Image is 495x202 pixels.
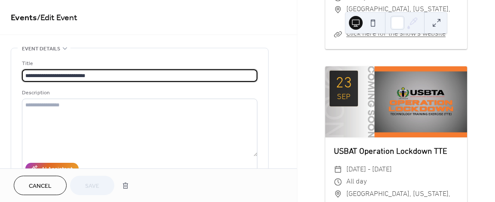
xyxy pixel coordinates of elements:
span: [GEOGRAPHIC_DATA], [US_STATE], [GEOGRAPHIC_DATA] [346,3,458,28]
button: Cancel [14,176,67,195]
a: Events [11,9,37,26]
span: / Edit Event [37,9,77,26]
span: [DATE] - [DATE] [346,164,392,176]
span: All day [346,176,367,188]
div: Title [22,59,256,68]
button: AI Assistant [25,163,79,174]
div: ​ [334,176,342,188]
div: Sep [337,93,351,101]
div: ​ [334,28,342,40]
span: Event details [22,44,60,53]
div: ​ [334,164,342,176]
div: Description [22,88,256,97]
div: 23 [336,76,352,91]
span: Cancel [29,182,52,191]
div: USBAT Operation Lockdown TTE [325,146,467,158]
div: AI Assistant [41,165,73,174]
div: ​ [334,3,342,16]
a: Click here for the show's website [346,30,446,38]
div: ​ [334,188,342,201]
